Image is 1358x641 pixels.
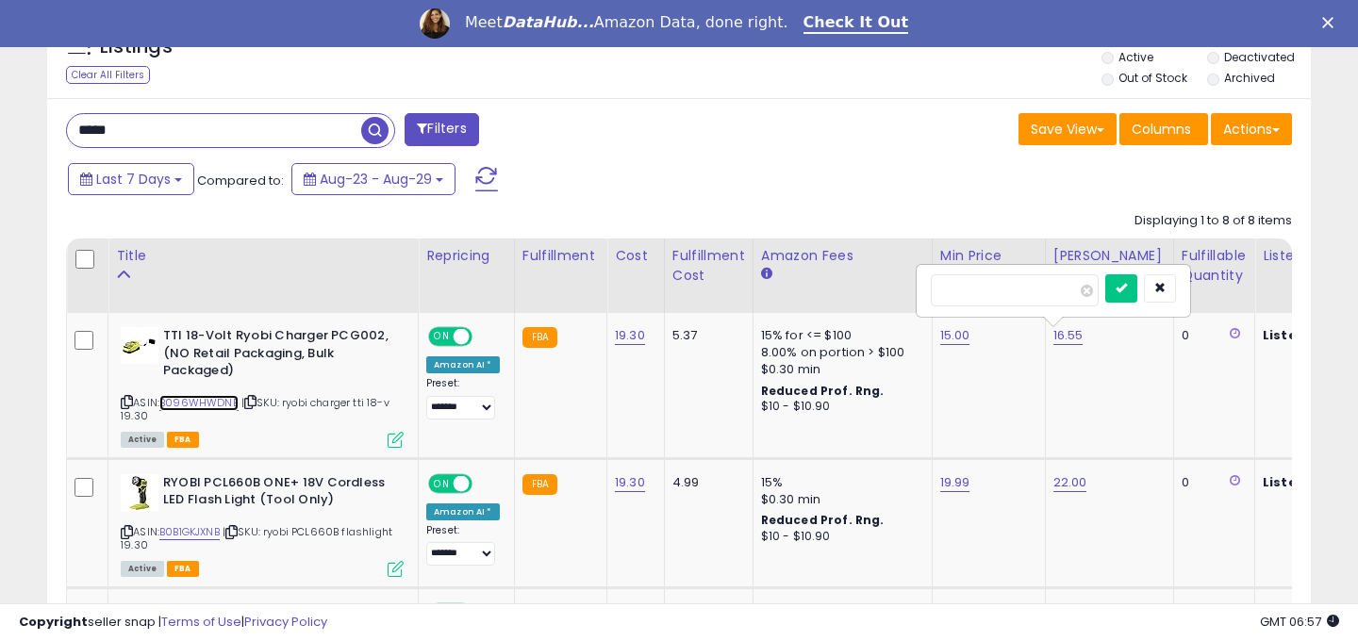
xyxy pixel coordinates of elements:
i: DataHub... [503,13,594,31]
button: Aug-23 - Aug-29 [291,163,455,195]
div: [PERSON_NAME] [1053,246,1166,266]
b: Reduced Prof. Rng. [761,512,885,528]
div: ASIN: [121,327,404,446]
span: FBA [167,561,199,577]
label: Active [1118,49,1153,65]
div: Preset: [426,524,500,567]
a: B096WHWDNB [159,395,239,411]
span: Aug-23 - Aug-29 [320,170,432,189]
button: Save View [1018,113,1117,145]
span: All listings currently available for purchase on Amazon [121,432,164,448]
span: Compared to: [197,172,284,189]
label: Deactivated [1224,49,1295,65]
div: Fulfillment [522,246,599,266]
span: | SKU: ryobi PCL660B flashlight 19.30 [121,524,392,552]
b: TTI 18-Volt Ryobi Charger PCG002, (NO Retail Packaging, Bulk Packaged) [163,327,392,385]
small: FBA [522,474,557,495]
div: Amazon Fees [761,246,924,266]
span: | SKU: ryobi charger tti 18-v 19.30 [121,395,389,423]
button: Actions [1211,113,1292,145]
img: 31QPFprUTrS._SL40_.jpg [121,327,158,364]
a: 19.30 [615,326,645,345]
b: RYOBI PCL660B ONE+ 18V Cordless LED Flash Light (Tool Only) [163,474,392,514]
div: 15% [761,474,918,491]
div: $0.30 min [761,361,918,378]
strong: Copyright [19,613,88,631]
div: 15% for <= $100 [761,327,918,344]
div: Fulfillable Quantity [1182,246,1247,286]
span: FBA [167,432,199,448]
button: Filters [405,113,478,146]
img: 316RzMOk5HL._SL40_.jpg [121,474,158,512]
div: 0 [1182,327,1240,344]
div: Cost [615,246,656,266]
span: ON [430,475,454,491]
div: ASIN: [121,474,404,575]
button: Columns [1119,113,1208,145]
b: Listed Price: [1263,326,1349,344]
span: 2025-09-6 06:57 GMT [1260,613,1339,631]
a: 15.00 [940,326,970,345]
div: Title [116,246,410,266]
div: 0 [1182,474,1240,491]
div: $0.30 min [761,491,918,508]
div: 8.00% on portion > $100 [761,344,918,361]
a: 16.55 [1053,326,1084,345]
span: ON [430,329,454,345]
a: Terms of Use [161,613,241,631]
div: 4.99 [672,474,738,491]
label: Archived [1224,70,1275,86]
div: $10 - $10.90 [761,529,918,545]
div: $10 - $10.90 [761,399,918,415]
img: Profile image for Georgie [420,8,450,39]
a: Privacy Policy [244,613,327,631]
div: Meet Amazon Data, done right. [465,13,788,32]
div: Clear All Filters [66,66,150,84]
label: Out of Stock [1118,70,1187,86]
div: Amazon AI * [426,356,500,373]
div: Close [1322,17,1341,28]
a: Check It Out [803,13,909,34]
a: 19.30 [615,473,645,492]
span: OFF [470,475,500,491]
div: Displaying 1 to 8 of 8 items [1134,212,1292,230]
div: Min Price [940,246,1037,266]
div: Amazon AI * [426,503,500,520]
span: Last 7 Days [96,170,171,189]
div: seller snap | | [19,614,327,632]
small: FBA [522,327,557,348]
span: Columns [1132,120,1191,139]
b: Listed Price: [1263,473,1349,491]
small: Amazon Fees. [761,266,772,283]
span: All listings currently available for purchase on Amazon [121,561,164,577]
a: 19.99 [940,473,970,492]
b: Reduced Prof. Rng. [761,383,885,399]
div: Repricing [426,246,506,266]
span: OFF [470,329,500,345]
a: 22.00 [1053,473,1087,492]
div: Preset: [426,377,500,419]
a: B0B1GKJXNB [159,524,220,540]
div: Fulfillment Cost [672,246,745,286]
button: Last 7 Days [68,163,194,195]
div: 5.37 [672,327,738,344]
